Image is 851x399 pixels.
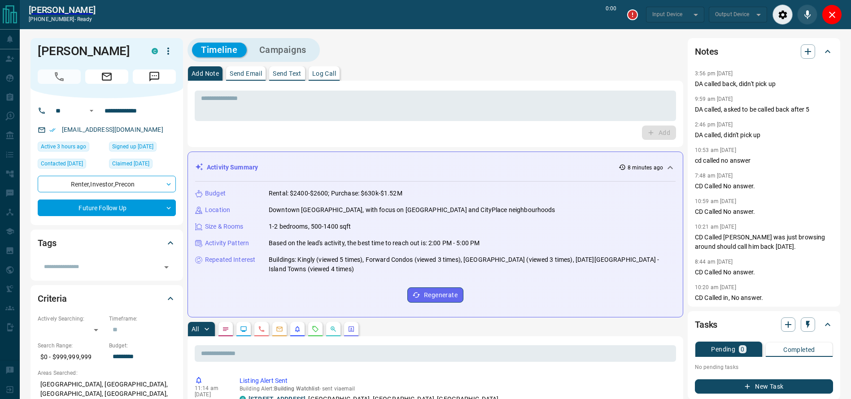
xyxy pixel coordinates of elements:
[250,43,315,57] button: Campaigns
[772,4,793,25] div: Audio Settings
[205,255,255,265] p: Repeated Interest
[109,342,176,350] p: Budget:
[109,142,176,154] div: Tue Sep 05 2017
[112,142,153,151] span: Signed up [DATE]
[41,142,86,151] span: Active 3 hours ago
[240,376,672,386] p: Listing Alert Sent
[192,70,219,77] p: Add Note
[695,314,833,335] div: Tasks
[797,4,817,25] div: Mute
[695,259,733,265] p: 8:44 am [DATE]
[38,369,176,377] p: Areas Searched:
[205,222,244,231] p: Size & Rooms
[269,239,480,248] p: Based on the lead's activity, the best time to reach out is: 2:00 PM - 5:00 PM
[695,268,833,277] p: CD Called No answer.
[312,70,336,77] p: Log Call
[38,236,56,250] h2: Tags
[38,44,138,58] h1: [PERSON_NAME]
[62,126,163,133] a: [EMAIL_ADDRESS][DOMAIN_NAME]
[695,70,733,77] p: 3:56 pm [DATE]
[85,69,128,84] span: Email
[29,15,96,23] p: [PHONE_NUMBER] -
[695,224,736,230] p: 10:21 am [DATE]
[38,291,67,306] h2: Criteria
[38,350,105,364] p: $0 - $999,999,999
[258,325,265,333] svg: Calls
[695,182,833,191] p: CD Called No answer.
[695,379,833,394] button: New Task
[695,293,833,303] p: CD Called in, No answer.
[606,4,616,25] p: 0:00
[274,386,319,392] span: Building Watchlist
[294,325,301,333] svg: Listing Alerts
[695,96,733,102] p: 9:59 am [DATE]
[38,159,105,171] div: Wed Aug 20 2025
[205,189,226,198] p: Budget
[695,233,833,252] p: CD Called [PERSON_NAME] was just browsing around should call him back [DATE].
[695,173,733,179] p: 7:48 am [DATE]
[695,317,717,332] h2: Tasks
[205,205,230,215] p: Location
[695,105,833,114] p: DA called, asked to be called back after 5
[38,142,105,154] div: Tue Sep 16 2025
[222,325,229,333] svg: Notes
[695,207,833,217] p: CD Called No answer.
[269,205,555,215] p: Downtown [GEOGRAPHIC_DATA], with focus on [GEOGRAPHIC_DATA] and CityPlace neighbourhoods
[695,121,733,128] p: 2:46 pm [DATE]
[312,325,319,333] svg: Requests
[49,127,56,133] svg: Email Verified
[276,325,283,333] svg: Emails
[822,4,842,25] div: Close
[695,41,833,62] div: Notes
[86,105,97,116] button: Open
[273,70,301,77] p: Send Text
[195,159,676,176] div: Activity Summary8 minutes ago
[711,346,735,352] p: Pending
[230,70,262,77] p: Send Email
[38,342,105,350] p: Search Range:
[109,159,176,171] div: Tue Aug 01 2023
[77,16,92,22] span: ready
[38,288,176,309] div: Criteria
[695,284,736,291] p: 10:20 am [DATE]
[407,287,463,303] button: Regenerate
[29,4,96,15] a: [PERSON_NAME]
[695,79,833,89] p: DA called back, didn't pick up
[269,222,351,231] p: 1-2 bedrooms, 500-1400 sqft
[195,385,226,391] p: 11:14 am
[240,325,247,333] svg: Lead Browsing Activity
[133,69,176,84] span: Message
[160,261,173,273] button: Open
[38,315,105,323] p: Actively Searching:
[112,159,149,168] span: Claimed [DATE]
[38,69,81,84] span: Call
[695,360,833,374] p: No pending tasks
[695,147,736,153] p: 10:53 am [DATE]
[207,163,258,172] p: Activity Summary
[38,199,176,216] div: Future Follow Up
[628,164,663,172] p: 8 minutes ago
[269,255,676,274] p: Buildings: Kingly (viewed 5 times), Forward Condos (viewed 3 times), [GEOGRAPHIC_DATA] (viewed 3 ...
[330,325,337,333] svg: Opportunities
[38,176,176,192] div: Renter , Investor , Precon
[38,232,176,254] div: Tags
[695,156,833,165] p: cd called no answer
[41,159,83,168] span: Contacted [DATE]
[269,189,402,198] p: Rental: $2400-$2600; Purchase: $630k-$1.52M
[348,325,355,333] svg: Agent Actions
[741,346,744,352] p: 0
[695,198,736,204] p: 10:59 am [DATE]
[240,386,672,392] p: Building Alert : - sent via email
[109,315,176,323] p: Timeframe:
[192,326,199,332] p: All
[152,48,158,54] div: condos.ca
[783,347,815,353] p: Completed
[205,239,249,248] p: Activity Pattern
[695,130,833,140] p: DA called, didn't pick up
[195,391,226,398] p: [DATE]
[192,43,247,57] button: Timeline
[695,44,718,59] h2: Notes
